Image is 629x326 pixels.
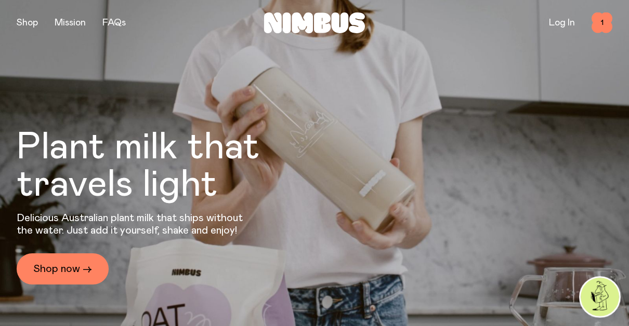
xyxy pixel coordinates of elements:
a: Mission [55,18,86,28]
h1: Plant milk that travels light [17,129,316,203]
a: FAQs [102,18,126,28]
img: agent [581,278,619,316]
a: Shop now → [17,253,109,284]
button: 1 [592,12,612,33]
p: Delicious Australian plant milk that ships without the water. Just add it yourself, shake and enjoy! [17,212,250,237]
a: Log In [549,18,575,28]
